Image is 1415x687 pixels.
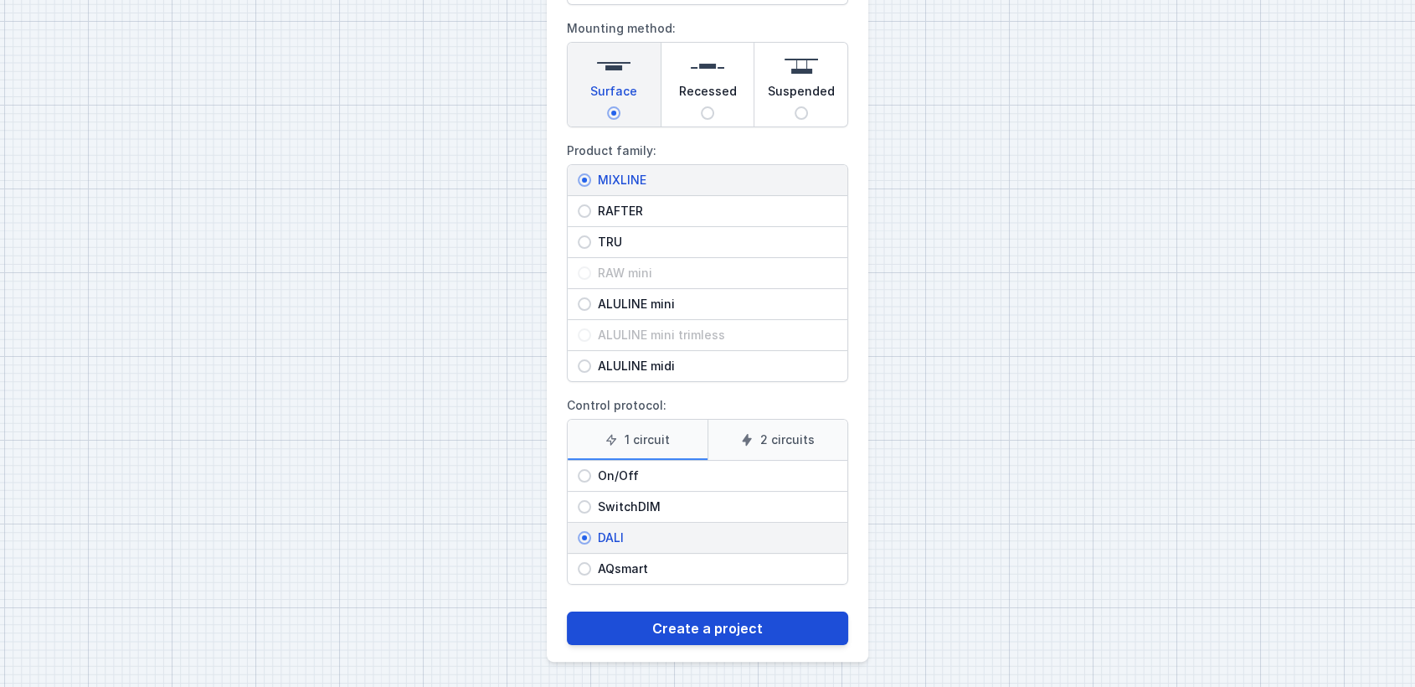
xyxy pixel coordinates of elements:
[578,173,591,187] input: MIXLINE
[567,612,848,645] button: Create a project
[567,15,848,127] label: Mounting method:
[578,531,591,545] input: DALI
[591,498,837,515] span: SwitchDIM
[785,49,818,83] img: suspended.svg
[578,469,591,483] input: On/Off
[607,106,620,120] input: Surface
[568,420,707,460] label: 1 circuit
[591,529,837,546] span: DALI
[701,106,714,120] input: Recessed
[707,420,848,460] label: 2 circuits
[578,359,591,373] input: ALULINE midi
[567,137,848,382] label: Product family:
[768,83,835,106] span: Suspended
[578,562,591,576] input: AQsmart
[591,203,837,220] span: RAFTER
[591,172,837,189] span: MIXLINE
[591,234,837,251] span: TRU
[578,204,591,218] input: RAFTER
[578,235,591,249] input: TRU
[567,392,848,585] label: Control protocol:
[591,358,837,374] span: ALULINE midi
[591,296,837,313] span: ALULINE mini
[578,500,591,514] input: SwitchDIM
[691,49,724,83] img: recessed.svg
[795,106,808,120] input: Suspended
[597,49,630,83] img: surface.svg
[591,467,837,484] span: On/Off
[591,560,837,577] span: AQsmart
[590,83,637,106] span: Surface
[578,297,591,311] input: ALULINE mini
[679,83,737,106] span: Recessed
